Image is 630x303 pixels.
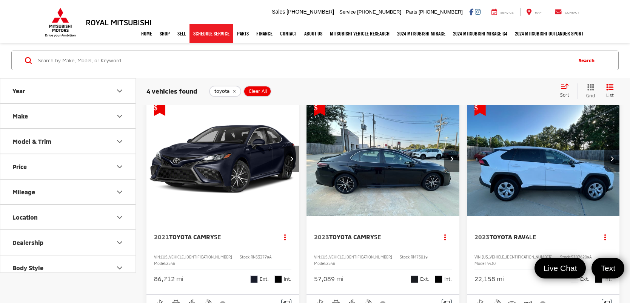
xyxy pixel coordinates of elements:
span: Sales [272,9,285,15]
div: Price [115,162,124,171]
a: 2023Toyota CamrySE [314,233,431,241]
div: Mileage [115,187,124,196]
button: Body StyleBody Style [0,255,136,280]
span: White [571,275,578,283]
button: LocationLocation [0,205,136,229]
span: [PHONE_NUMBER] [419,9,463,15]
span: VIN: [474,255,482,259]
button: MileageMileage [0,180,136,204]
span: [PHONE_NUMBER] [287,9,334,15]
span: Toyota Camry [169,233,214,240]
button: MakeMake [0,104,136,128]
span: SE [374,233,381,240]
a: Parts: Opens in a new tab [233,24,253,43]
span: Map [535,11,541,14]
span: 2023 [474,233,490,240]
button: Actions [599,231,612,244]
span: 4430 [487,261,496,266]
span: Int. [444,275,452,283]
a: Finance [253,24,276,43]
a: Mitsubishi Vehicle Research [326,24,393,43]
button: Grid View [578,83,601,99]
span: Text [597,263,619,273]
span: Ext. [580,275,589,283]
span: List [606,92,614,98]
span: Midnight Black Metallic [411,275,418,283]
div: Body Style [12,264,43,271]
span: Model: [154,261,166,266]
div: Make [115,111,124,120]
div: 57,089 mi [314,275,343,283]
a: Facebook: Click to visit our Facebook page [469,9,473,15]
a: Text [591,258,624,278]
span: Live Chat [540,263,581,273]
span: [US_VEHICLE_IDENTIFICATION_NUMBER] [161,255,232,259]
span: Ext. [260,275,269,283]
span: SZ026209A [571,255,591,259]
div: Location [12,214,38,221]
img: 2023 Toyota Camry SE [306,102,460,217]
input: Search by Make, Model, or Keyword [37,51,571,69]
span: toyota [214,88,230,94]
span: Contact [565,11,579,14]
button: Clear All [243,86,271,97]
span: Stock: [560,255,571,259]
div: Model & Trim [12,138,51,145]
img: 2021 Toyota Camry SE [146,102,300,217]
span: 2546 [326,261,335,266]
span: 2021 [154,233,169,240]
button: Select sort value [556,83,578,98]
div: 2023 Toyota Camry SE 0 [306,102,460,216]
div: Location [115,212,124,221]
button: List View [601,83,619,99]
span: Service [501,11,514,14]
button: DealershipDealership [0,230,136,255]
span: [PHONE_NUMBER] [357,9,401,15]
div: 22,158 mi [474,275,504,283]
span: Black [595,275,602,283]
img: 2023 Toyota RAV4 LE [467,102,620,217]
a: 2023 Toyota Camry SE2023 Toyota Camry SE2023 Toyota Camry SE2023 Toyota Camry SE [306,102,460,216]
span: Stock: [400,255,411,259]
a: Map [521,8,547,16]
a: Sell [174,24,189,43]
span: Get Price Drop Alert [314,102,325,116]
button: Next image [604,146,619,172]
span: RM75019 [411,255,428,259]
span: Parts [406,9,417,15]
span: Clear All [249,88,267,94]
span: Black [435,275,442,283]
span: Int. [284,275,291,283]
span: RN532779A [251,255,271,259]
span: Get Price Drop Alert [474,102,486,116]
a: 2023Toyota RAV4LE [474,233,591,241]
span: Service [339,9,356,15]
button: remove toyota [209,86,241,97]
a: 2023 Toyota RAV4 LE2023 Toyota RAV4 LE2023 Toyota RAV4 LE2023 Toyota RAV4 LE [467,102,620,216]
a: 2021 Toyota Camry SE2021 Toyota Camry SE2021 Toyota Camry SE2021 Toyota Camry SE [146,102,300,216]
span: [US_VEHICLE_IDENTIFICATION_NUMBER] [482,255,553,259]
span: Ext. [420,275,429,283]
button: Next image [284,146,299,172]
span: Stock: [240,255,251,259]
button: YearYear [0,78,136,103]
a: 2024 Mitsubishi Mirage G4 [449,24,511,43]
div: 2021 Toyota Camry SE 0 [146,102,300,216]
span: dropdown dots [284,234,286,240]
div: Year [12,87,25,94]
a: 2021Toyota CamrySE [154,233,271,241]
a: Shop [156,24,174,43]
span: Toyota Camry [329,233,374,240]
span: 2023 [314,233,329,240]
a: Contact [276,24,300,43]
a: Contact [549,8,585,16]
div: Dealership [12,239,43,246]
span: 2546 [166,261,175,266]
a: Home [137,24,156,43]
div: 2023 Toyota RAV4 LE 0 [467,102,620,216]
a: Live Chat [534,258,586,278]
button: Model & TrimModel & Trim [0,129,136,154]
a: Instagram: Click to visit our Instagram page [475,9,481,15]
span: dropdown dots [604,234,606,240]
